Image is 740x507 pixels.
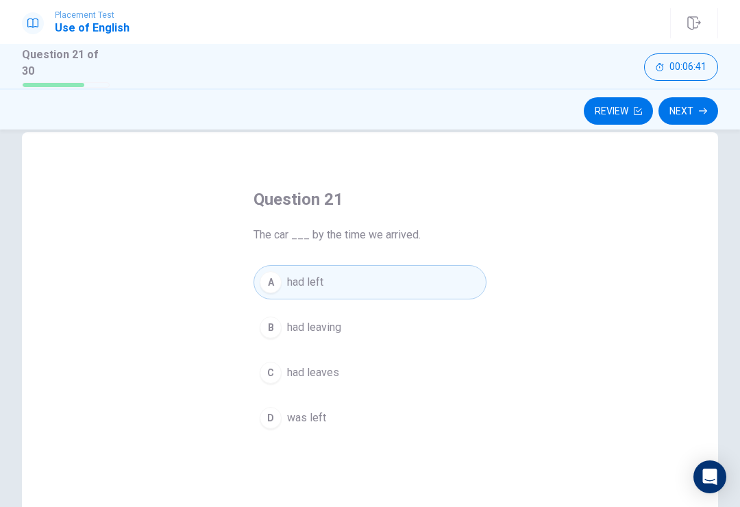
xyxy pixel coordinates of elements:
button: Dwas left [254,401,486,435]
h1: Use of English [55,20,129,36]
span: The car ___ by the time we arrived. [254,227,486,243]
h1: Question 21 of 30 [22,47,110,79]
span: Placement Test [55,10,129,20]
span: 00:06:41 [669,62,706,73]
button: Bhad leaving [254,310,486,345]
button: Review [584,97,653,125]
span: had leaving [287,319,341,336]
h4: Question 21 [254,188,486,210]
div: A [260,271,282,293]
button: Next [658,97,718,125]
button: Chad leaves [254,356,486,390]
span: had left [287,274,323,290]
button: Ahad left [254,265,486,299]
button: 00:06:41 [644,53,718,81]
div: D [260,407,282,429]
span: was left [287,410,326,426]
div: B [260,317,282,338]
div: Open Intercom Messenger [693,460,726,493]
span: had leaves [287,364,339,381]
div: C [260,362,282,384]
